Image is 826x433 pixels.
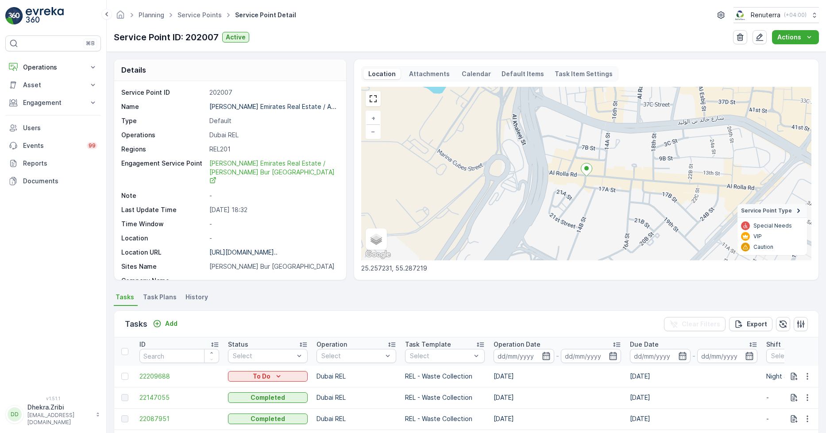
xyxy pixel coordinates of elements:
[23,177,97,186] p: Documents
[367,112,380,125] a: Zoom In
[410,352,471,360] p: Select
[737,204,807,218] summary: Service Point Type
[502,70,544,78] p: Default Items
[367,70,397,78] p: Location
[121,220,206,228] p: Time Window
[489,387,625,408] td: [DATE]
[5,58,101,76] button: Operations
[86,40,95,47] p: ⌘B
[692,351,695,361] p: -
[371,128,375,135] span: −
[178,11,222,19] a: Service Points
[139,393,219,402] a: 22147055
[23,141,81,150] p: Events
[367,92,380,105] a: View Fullscreen
[23,159,97,168] p: Reports
[228,371,308,382] button: To Do
[185,293,208,302] span: History
[209,159,336,186] a: Beena Emirates Real Estate / Al Raffa Bur Dubai
[233,11,298,19] span: Service Point Detail
[766,340,781,349] p: Shift
[405,414,485,423] p: REL - Waste Collection
[405,393,485,402] p: REL - Waste Collection
[317,393,396,402] p: Dubai REL
[114,31,219,44] p: Service Point ID: 202007
[121,248,206,257] p: Location URL
[23,81,83,89] p: Asset
[625,387,762,408] td: [DATE]
[209,205,336,214] p: [DATE] 18:32
[753,233,762,240] p: VIP
[625,366,762,387] td: [DATE]
[121,415,128,422] div: Toggle Row Selected
[777,33,801,42] p: Actions
[116,293,134,302] span: Tasks
[697,349,758,363] input: dd/mm/yyyy
[226,33,246,42] p: Active
[233,352,294,360] p: Select
[753,222,792,229] p: Special Needs
[494,340,540,349] p: Operation Date
[209,88,336,97] p: 202007
[729,317,772,331] button: Export
[209,220,336,228] p: -
[116,13,125,21] a: Homepage
[165,319,178,328] p: Add
[209,116,336,125] p: Default
[209,145,336,154] p: REL201
[121,234,206,243] p: Location
[556,351,559,361] p: -
[555,70,613,78] p: Task Item Settings
[367,229,386,249] a: Layers
[139,11,164,19] a: Planning
[321,352,382,360] p: Select
[371,114,375,122] span: +
[462,70,491,78] p: Calendar
[121,102,206,111] p: Name
[317,414,396,423] p: Dubai REL
[125,318,147,330] p: Tasks
[121,205,206,214] p: Last Update Time
[222,32,249,43] button: Active
[494,349,554,363] input: dd/mm/yyyy
[317,340,347,349] p: Operation
[228,340,248,349] p: Status
[5,94,101,112] button: Engagement
[139,349,219,363] input: Search
[143,293,177,302] span: Task Plans
[5,137,101,155] a: Events99
[251,393,285,402] p: Completed
[630,340,659,349] p: Due Date
[5,155,101,172] a: Reports
[209,234,336,243] p: -
[561,349,621,363] input: dd/mm/yyyy
[27,403,91,412] p: Dhekra.Zribi
[209,159,335,185] span: [PERSON_NAME] Emirates Real Estate / [PERSON_NAME] Bur [GEOGRAPHIC_DATA]
[772,30,819,44] button: Actions
[317,372,396,381] p: Dubai REL
[139,414,219,423] a: 22087951
[139,372,219,381] span: 22209688
[121,145,206,154] p: Regions
[363,249,393,260] img: Google
[361,264,811,273] p: 25.257231, 55.287219
[408,70,451,78] p: Attachments
[253,372,270,381] p: To Do
[489,408,625,429] td: [DATE]
[23,98,83,107] p: Engagement
[139,340,146,349] p: ID
[228,414,308,424] button: Completed
[784,12,807,19] p: ( +04:00 )
[5,403,101,426] button: DDDhekra.Zribi[EMAIL_ADDRESS][DOMAIN_NAME]
[121,262,206,271] p: Sites Name
[228,392,308,403] button: Completed
[121,276,206,285] p: Company Name
[630,349,691,363] input: dd/mm/yyyy
[5,76,101,94] button: Asset
[251,414,285,423] p: Completed
[121,65,146,75] p: Details
[209,103,336,110] p: [PERSON_NAME] Emirates Real Estate / A...
[741,207,792,214] span: Service Point Type
[89,142,96,149] p: 99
